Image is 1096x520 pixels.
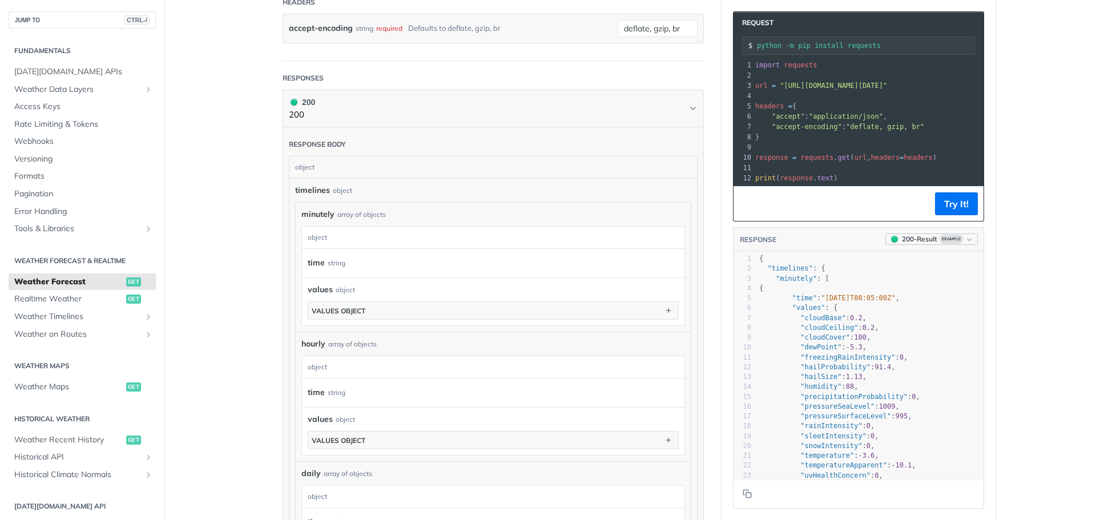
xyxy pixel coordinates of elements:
span: - [891,461,895,469]
span: Weather Forecast [14,276,123,288]
span: Access Keys [14,101,153,112]
span: "precipitationProbability" [800,393,908,401]
span: - [846,343,850,351]
span: : , [759,432,879,440]
button: JUMP TOCTRL-/ [9,11,156,29]
div: 12 [734,362,751,372]
span: Weather Maps [14,381,123,393]
span: Historical Climate Normals [14,469,141,481]
span: "application/json" [809,112,883,120]
span: 0 [875,471,879,479]
span: "temperatureApparent" [800,461,887,469]
a: Tools & LibrariesShow subpages for Tools & Libraries [9,220,156,237]
div: Defaults to deflate, gzip, br [408,20,501,37]
span: : , [759,363,896,371]
span: 0 [900,353,904,361]
button: RESPONSE [739,234,777,245]
div: 5 [734,101,753,111]
span: print [755,174,776,182]
span: Example [940,235,963,244]
span: 100 [854,333,867,341]
span: Weather Recent History [14,434,123,446]
div: 2 [734,264,751,273]
div: Responses [283,73,324,83]
div: 13 [734,372,751,382]
span: "values" [792,304,825,312]
span: - [858,452,862,459]
button: Copy to clipboard [739,195,755,212]
div: object [336,285,355,295]
span: : , [759,471,883,479]
span: { [759,255,763,263]
div: 6 [734,303,751,313]
span: headers [871,154,900,162]
a: Webhooks [9,133,156,150]
a: Historical APIShow subpages for Historical API [9,449,156,466]
div: 12 [734,173,753,183]
span: : , [759,412,912,420]
span: Versioning [14,154,153,165]
label: accept-encoding [289,20,353,37]
span: : , [759,314,867,322]
div: array of objects [324,469,372,479]
span: "accept-encoding" [772,123,842,131]
span: text [817,174,833,182]
span: : [755,123,924,131]
h2: Weather Maps [9,361,156,371]
div: 15 [734,392,751,402]
span: response [755,154,788,162]
span: get [838,154,851,162]
span: "deflate, gzip, br" [846,123,924,131]
span: 0 [871,432,875,440]
a: Rate Limiting & Tokens [9,116,156,133]
div: 16 [734,402,751,412]
span: . ( , ) [755,154,937,162]
button: Show subpages for Tools & Libraries [144,224,153,233]
span: timelines [295,184,330,196]
div: 18 [734,421,751,431]
span: 0 [867,422,871,430]
button: Show subpages for Weather Data Layers [144,85,153,94]
span: : , [759,373,867,381]
label: time [308,384,325,401]
span: Historical API [14,452,141,463]
span: 1.13 [846,373,863,381]
a: Error Handling [9,203,156,220]
span: Weather Timelines [14,311,141,323]
span: : , [759,402,900,410]
button: Copy to clipboard [739,485,755,502]
div: 8 [734,323,751,333]
span: Realtime Weather [14,293,123,305]
span: "humidity" [800,382,841,390]
div: 4 [734,284,751,293]
span: : , [759,343,867,351]
span: values [308,284,333,296]
span: { [755,102,796,110]
button: values object [308,302,678,319]
span: : , [759,294,900,302]
a: Weather Mapsget [9,378,156,396]
button: Try It! [935,192,978,215]
span: : , [759,353,908,361]
a: Realtime Weatherget [9,291,156,308]
div: string [328,255,345,271]
span: : , [759,422,875,430]
div: 17 [734,412,751,421]
div: string [356,20,373,37]
button: Show subpages for Historical Climate Normals [144,470,153,479]
span: : , [759,461,916,469]
span: Webhooks [14,136,153,147]
div: 23 [734,471,751,481]
div: 10 [734,152,753,163]
button: 200200-ResultExample [885,233,978,245]
span: ( . ) [755,174,838,182]
a: Access Keys [9,98,156,115]
h2: Weather Forecast & realtime [9,256,156,266]
a: Weather Forecastget [9,273,156,291]
input: Request instructions [757,42,974,50]
span: Weather Data Layers [14,84,141,95]
span: = [792,154,796,162]
a: Weather TimelinesShow subpages for Weather Timelines [9,308,156,325]
span: "hailSize" [800,373,841,381]
span: "snowIntensity" [800,442,862,450]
